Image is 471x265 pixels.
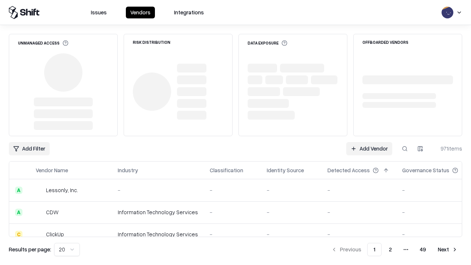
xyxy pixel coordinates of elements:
[383,243,398,256] button: 2
[433,145,462,152] div: 971 items
[118,230,198,238] div: Information Technology Services
[15,231,22,238] div: C
[210,230,255,238] div: -
[118,166,138,174] div: Industry
[327,230,390,238] div: -
[267,186,316,194] div: -
[267,166,304,174] div: Identity Source
[36,231,43,238] img: ClickUp
[327,166,370,174] div: Detected Access
[36,209,43,216] img: CDW
[86,7,111,18] button: Issues
[267,230,316,238] div: -
[402,230,470,238] div: -
[327,208,390,216] div: -
[126,7,155,18] button: Vendors
[46,208,59,216] div: CDW
[18,40,68,46] div: Unmanaged Access
[346,142,392,155] a: Add Vendor
[9,245,51,253] p: Results per page:
[414,243,432,256] button: 49
[433,243,462,256] button: Next
[367,243,382,256] button: 1
[327,186,390,194] div: -
[118,208,198,216] div: Information Technology Services
[402,186,470,194] div: -
[248,40,287,46] div: Data Exposure
[46,230,64,238] div: ClickUp
[15,187,22,194] div: A
[15,209,22,216] div: A
[133,40,170,44] div: Risk Distribution
[210,208,255,216] div: -
[402,166,449,174] div: Governance Status
[46,186,78,194] div: Lessonly, Inc.
[267,208,316,216] div: -
[9,142,50,155] button: Add Filter
[170,7,208,18] button: Integrations
[402,208,470,216] div: -
[210,166,243,174] div: Classification
[210,186,255,194] div: -
[327,243,462,256] nav: pagination
[362,40,408,44] div: Offboarded Vendors
[118,186,198,194] div: -
[36,187,43,194] img: Lessonly, Inc.
[36,166,68,174] div: Vendor Name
